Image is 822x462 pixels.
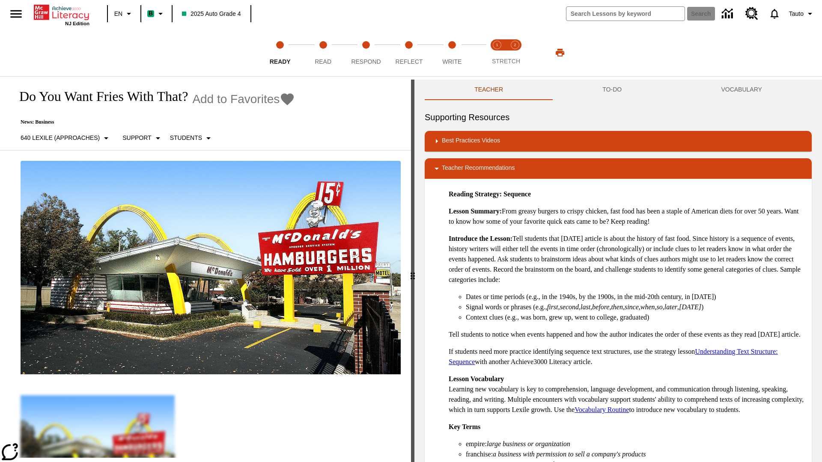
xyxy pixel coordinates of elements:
p: From greasy burgers to crispy chicken, fast food has been a staple of American diets for over 50 ... [449,206,805,227]
button: VOCABULARY [671,80,812,100]
button: Teacher [425,80,553,100]
div: activity [414,80,822,462]
h6: Supporting Resources [425,110,812,124]
button: Select Student [167,130,217,146]
span: Ready [270,58,291,65]
li: Signal words or phrases (e.g., , , , , , , , , , ) [466,302,805,312]
button: Stretch Read step 1 of 2 [485,29,509,76]
strong: Reading Strategy: [449,190,502,198]
div: Best Practices Videos [425,131,812,151]
em: so [657,303,663,311]
strong: Introduce the Lesson: [449,235,512,242]
p: Best Practices Videos [442,136,500,146]
span: Reflect [396,58,423,65]
p: Students [170,133,202,142]
em: last [581,303,590,311]
em: since [625,303,639,311]
em: large business or organization [487,440,570,447]
button: Ready step 1 of 5 [255,29,305,76]
button: Add to Favorites - Do You Want Fries With That? [192,92,295,107]
a: Understanding Text Structure: Sequence [449,348,778,365]
div: Teacher Recommendations [425,158,812,179]
div: Instructional Panel Tabs [425,80,812,100]
button: Boost Class color is mint green. Change class color [144,6,169,21]
li: Context clues (e.g., was born, grew up, went to college, graduated) [466,312,805,323]
div: Press Enter or Spacebar and then press right and left arrow keys to move the slider [411,80,414,462]
text: 2 [514,43,516,47]
span: 2025 Auto Grade 4 [182,9,241,18]
button: Scaffolds, Support [119,130,166,146]
button: Read step 2 of 5 [298,29,348,76]
p: News: Business [10,119,295,125]
button: Write step 5 of 5 [427,29,477,76]
strong: Lesson Summary: [449,207,502,215]
button: Print [546,45,574,60]
span: Add to Favorites [192,92,280,106]
p: Learning new vocabulary is key to comprehension, language development, and communication through ... [449,374,805,415]
input: search field [566,7,685,21]
p: Teacher Recommendations [442,163,515,174]
p: 640 Lexile (Approaches) [21,133,100,142]
text: 1 [496,43,498,47]
p: If students need more practice identifying sequence text structures, use the strategy lesson with... [449,346,805,367]
em: a business with permission to sell a company's products [493,450,646,458]
span: NJ Edition [65,21,89,26]
button: Reflect step 4 of 5 [384,29,434,76]
em: [DATE] [679,303,701,311]
img: One of the first McDonald's stores, with the iconic red sign and golden arches. [21,161,401,375]
em: then [611,303,623,311]
span: Respond [351,58,381,65]
p: Tell students that [DATE] article is about the history of fast food. Since history is a sequence ... [449,234,805,285]
button: Language: EN, Select a language [110,6,138,21]
strong: Sequence [503,190,531,198]
div: Home [34,3,89,26]
strong: Key Terms [449,423,480,430]
em: later [664,303,677,311]
li: franchise: [466,449,805,459]
button: Stretch Respond step 2 of 2 [503,29,527,76]
em: when [640,303,655,311]
span: Read [315,58,331,65]
p: Support [122,133,151,142]
button: Select Lexile, 640 Lexile (Approaches) [17,130,115,146]
li: Dates or time periods (e.g., in the 1940s, by the 1900s, in the mid-20th century, in [DATE]) [466,292,805,302]
strong: Lesson Vocabulary [449,375,504,382]
span: B [149,8,153,19]
p: Tell students to notice when events happened and how the author indicates the order of these even... [449,329,805,340]
button: Open side menu [3,1,29,27]
a: Data Center [717,2,740,26]
button: Respond step 3 of 5 [341,29,391,76]
h1: Do You Want Fries With That? [10,89,188,104]
span: Write [442,58,462,65]
button: TO-DO [553,80,671,100]
em: before [592,303,609,311]
span: STRETCH [492,58,520,65]
a: Vocabulary Routine [575,406,629,413]
button: Profile/Settings [786,6,819,21]
em: first [547,303,558,311]
span: EN [114,9,122,18]
a: Resource Center, Will open in new tab [740,2,763,25]
a: Notifications [763,3,786,25]
li: empire: [466,439,805,449]
em: second [560,303,579,311]
span: Tauto [789,9,804,18]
